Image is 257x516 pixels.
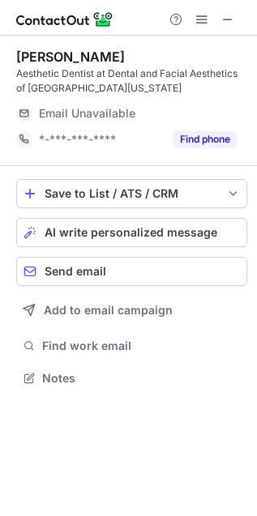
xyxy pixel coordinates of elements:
[45,187,219,200] div: Save to List / ATS / CRM
[16,179,247,208] button: save-profile-one-click
[16,10,114,29] img: ContactOut v5.3.10
[16,66,247,96] div: Aesthetic Dentist at Dental and Facial Aesthetics of [GEOGRAPHIC_DATA][US_STATE]
[16,49,125,65] div: [PERSON_NAME]
[16,296,247,325] button: Add to email campaign
[16,218,247,247] button: AI write personalized message
[45,226,217,239] span: AI write personalized message
[42,371,241,386] span: Notes
[39,106,135,121] span: Email Unavailable
[42,339,241,353] span: Find work email
[173,131,237,147] button: Reveal Button
[16,335,247,357] button: Find work email
[16,257,247,286] button: Send email
[16,367,247,390] button: Notes
[45,265,106,278] span: Send email
[44,304,173,317] span: Add to email campaign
